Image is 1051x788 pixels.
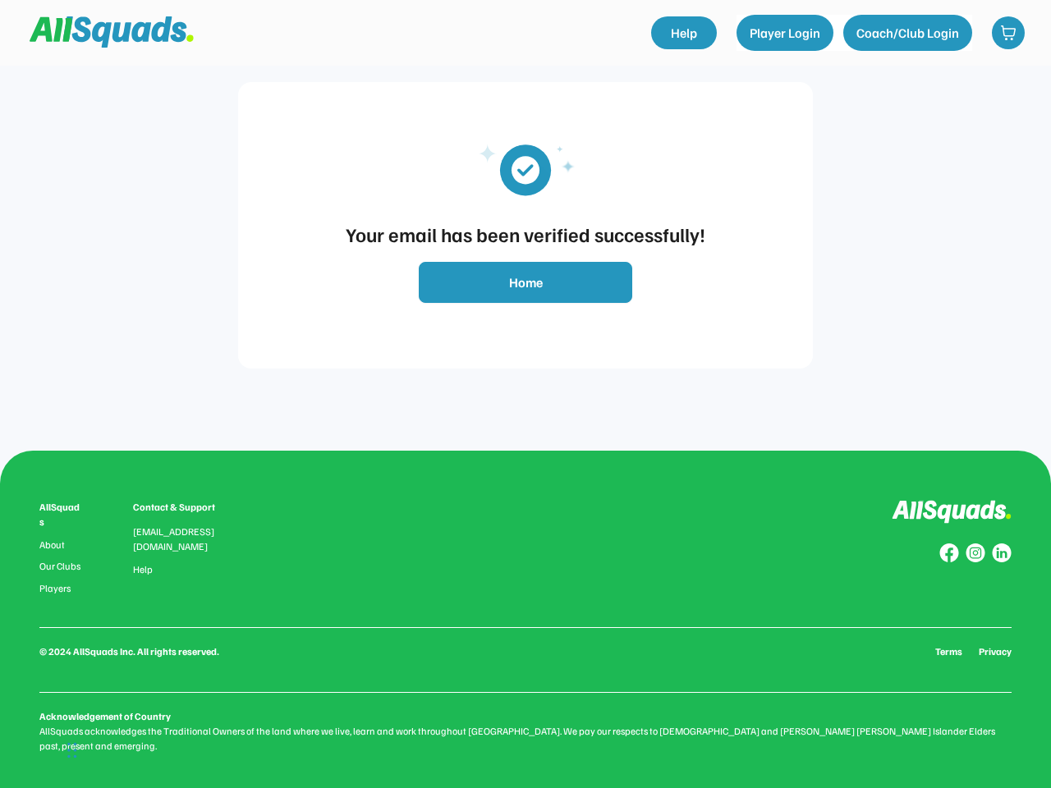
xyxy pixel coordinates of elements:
[39,644,219,659] div: © 2024 AllSquads Inc. All rights reserved.
[935,644,962,659] a: Terms
[133,500,235,515] div: Contact & Support
[979,644,1012,659] a: Privacy
[30,16,194,48] img: Squad%20Logo.svg
[992,543,1012,563] img: Group%20copy%206.svg
[892,500,1012,524] img: Logo%20inverted.svg
[966,543,985,563] img: Group%20copy%207.svg
[737,15,833,51] button: Player Login
[39,561,84,572] a: Our Clubs
[133,525,235,554] div: [EMAIL_ADDRESS][DOMAIN_NAME]
[651,16,717,49] a: Help
[452,131,599,206] img: email_verified_updated.svg
[255,219,796,249] div: Your email has been verified successfully!
[939,543,959,563] img: Group%20copy%208.svg
[39,500,84,529] div: AllSquads
[133,564,153,575] a: Help
[1000,25,1017,41] img: shopping-cart-01%20%281%29.svg
[39,724,1012,754] div: AllSquads acknowledges the Traditional Owners of the land where we live, learn and work throughou...
[39,583,84,594] a: Players
[39,709,171,724] div: Acknowledgement of Country
[843,15,972,51] button: Coach/Club Login
[419,262,632,303] button: Home
[39,539,84,551] a: About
